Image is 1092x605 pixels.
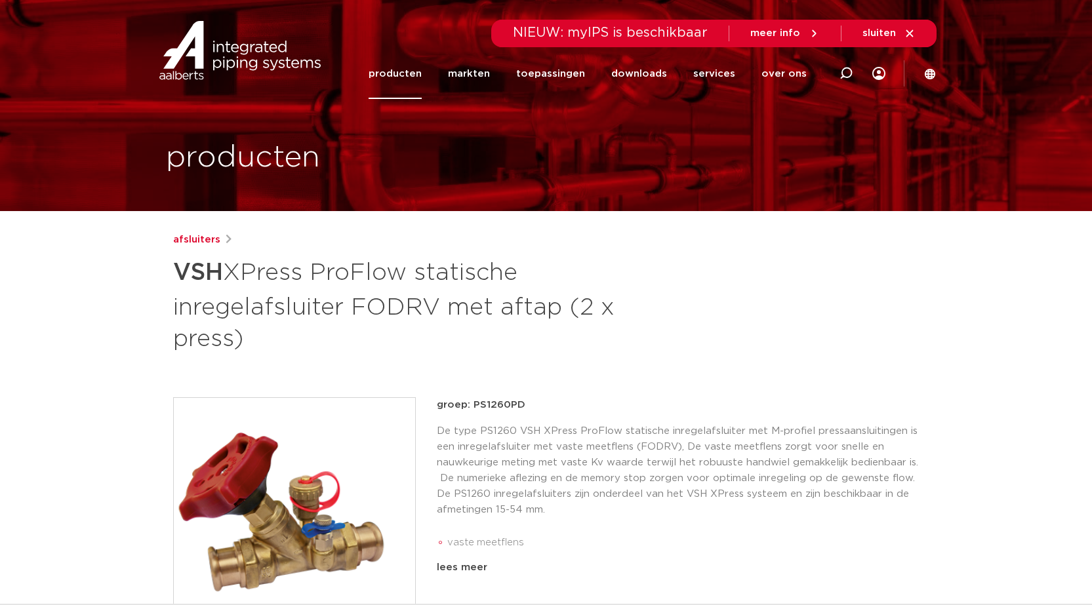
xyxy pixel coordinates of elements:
[693,49,735,99] a: services
[173,253,666,355] h1: XPress ProFlow statische inregelafsluiter FODRV met aftap (2 x press)
[448,49,490,99] a: markten
[513,26,708,39] span: NIEUW: myIPS is beschikbaar
[862,28,896,38] span: sluiten
[862,28,916,39] a: sluiten
[447,553,920,574] li: inclusief meetnippels
[173,261,223,284] strong: VSH
[369,49,807,99] nav: Menu
[516,49,585,99] a: toepassingen
[447,532,920,553] li: vaste meetflens
[173,232,220,248] a: afsluiters
[166,137,320,179] h1: producten
[750,28,800,38] span: meer info
[437,423,920,518] p: De type PS1260 VSH XPress ProFlow statische inregelafsluiter met M-profiel pressaansluitingen is ...
[437,397,920,413] p: groep: PS1260PD
[369,49,422,99] a: producten
[611,49,667,99] a: downloads
[437,560,920,576] div: lees meer
[750,28,820,39] a: meer info
[761,49,807,99] a: over ons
